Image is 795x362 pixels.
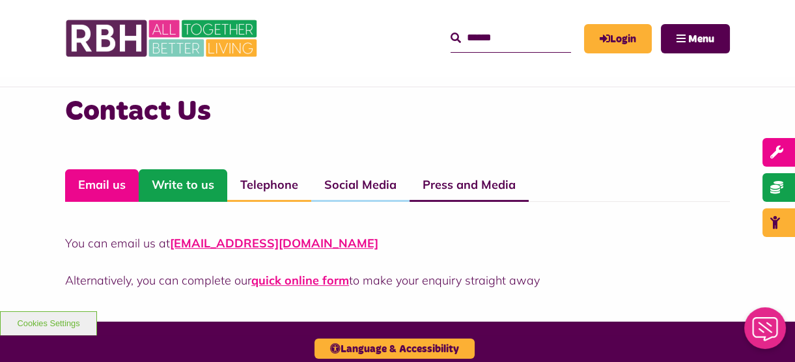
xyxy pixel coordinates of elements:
a: MyRBH [584,24,652,53]
a: [EMAIL_ADDRESS][DOMAIN_NAME] [170,236,378,251]
iframe: Netcall Web Assistant for live chat [736,303,795,362]
h3: Contact Us [65,93,730,130]
span: Menu [688,34,714,44]
input: Search [451,24,571,52]
a: Press and Media [410,169,529,202]
a: Email us [65,169,139,202]
p: You can email us at [65,234,730,252]
button: Navigation [661,24,730,53]
img: RBH [65,13,260,64]
a: quick online form [251,273,349,288]
a: Social Media [311,169,410,202]
a: Write to us [139,169,227,202]
p: Alternatively, you can complete our to make your enquiry straight away [65,271,730,289]
a: Telephone [227,169,311,202]
button: Language & Accessibility [314,339,475,359]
